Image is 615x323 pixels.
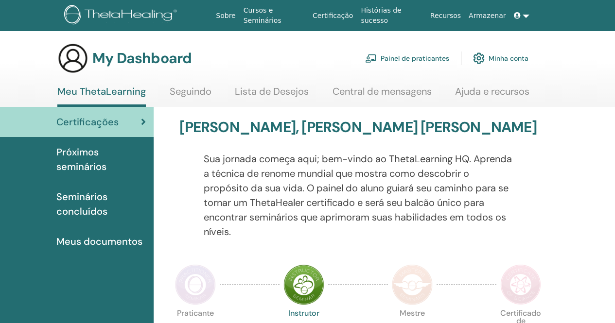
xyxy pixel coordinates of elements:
[240,1,309,30] a: Cursos e Seminários
[392,264,433,305] img: Master
[455,85,529,104] a: Ajuda e recursos
[426,7,465,25] a: Recursos
[92,50,192,67] h3: My Dashboard
[365,54,377,63] img: chalkboard-teacher.svg
[473,50,485,67] img: cog.svg
[465,7,510,25] a: Armazenar
[235,85,309,104] a: Lista de Desejos
[57,85,146,107] a: Meu ThetaLearning
[204,152,513,239] p: Sua jornada começa aqui; bem-vindo ao ThetaLearning HQ. Aprenda a técnica de renome mundial que m...
[56,189,146,219] span: Seminários concluídos
[57,43,88,74] img: generic-user-icon.jpg
[500,264,541,305] img: Certificate of Science
[170,85,211,104] a: Seguindo
[56,145,146,174] span: Próximos seminários
[64,5,180,27] img: logo.png
[283,264,324,305] img: Instructor
[365,48,449,69] a: Painel de praticantes
[473,48,528,69] a: Minha conta
[175,264,216,305] img: Practitioner
[56,234,142,249] span: Meus documentos
[333,85,432,104] a: Central de mensagens
[212,7,239,25] a: Sobre
[309,7,357,25] a: Certificação
[56,115,119,129] span: Certificações
[179,119,536,136] h3: [PERSON_NAME], [PERSON_NAME] [PERSON_NAME]
[357,1,426,30] a: Histórias de sucesso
